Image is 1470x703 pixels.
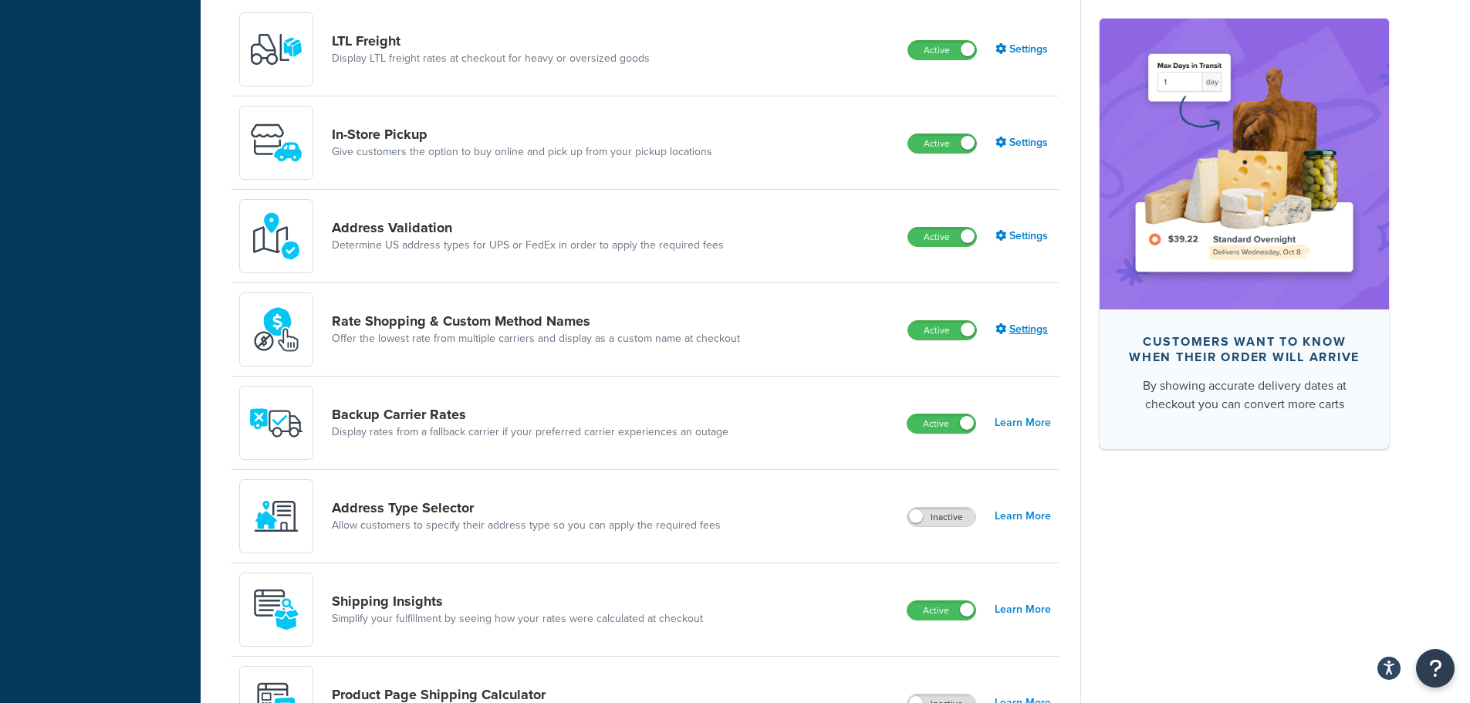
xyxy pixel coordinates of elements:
label: Active [907,414,975,433]
img: icon-duo-feat-backup-carrier-4420b188.png [249,396,303,450]
a: Learn More [995,599,1051,620]
label: Active [908,134,976,153]
div: Customers want to know when their order will arrive [1124,333,1364,364]
a: Display LTL freight rates at checkout for heavy or oversized goods [332,51,650,66]
div: By showing accurate delivery dates at checkout you can convert more carts [1124,376,1364,413]
a: Allow customers to specify their address type so you can apply the required fees [332,518,721,533]
a: Offer the lowest rate from multiple carriers and display as a custom name at checkout [332,331,740,346]
a: Product Page Shipping Calculator [332,686,692,703]
img: feature-image-ddt-36eae7f7280da8017bfb280eaccd9c446f90b1fe08728e4019434db127062ab4.png [1123,42,1366,286]
button: Open Resource Center [1416,649,1455,688]
img: icon-duo-feat-rate-shopping-ecdd8bed.png [249,302,303,357]
a: Display rates from a fallback carrier if your preferred carrier experiences an outage [332,424,728,440]
a: Give customers the option to buy online and pick up from your pickup locations [332,144,712,160]
a: Settings [995,132,1051,154]
a: In-Store Pickup [332,126,712,143]
a: Simplify your fulfillment by seeing how your rates were calculated at checkout [332,611,703,627]
label: Active [907,601,975,620]
img: Acw9rhKYsOEjAAAAAElFTkSuQmCC [249,583,303,637]
a: Address Type Selector [332,499,721,516]
a: Learn More [995,412,1051,434]
a: Rate Shopping & Custom Method Names [332,313,740,330]
a: Determine US address types for UPS or FedEx in order to apply the required fees [332,238,724,253]
a: Settings [995,39,1051,60]
img: wNXZ4XiVfOSSwAAAABJRU5ErkJggg== [249,489,303,543]
img: kIG8fy0lQAAAABJRU5ErkJggg== [249,209,303,263]
a: Backup Carrier Rates [332,406,728,423]
label: Inactive [907,508,975,526]
a: Settings [995,225,1051,247]
img: y79ZsPf0fXUFUhFXDzUgf+ktZg5F2+ohG75+v3d2s1D9TjoU8PiyCIluIjV41seZevKCRuEjTPPOKHJsQcmKCXGdfprl3L4q7... [249,22,303,76]
a: Shipping Insights [332,593,703,610]
a: LTL Freight [332,32,650,49]
label: Active [908,321,976,340]
label: Active [908,228,976,246]
a: Address Validation [332,219,724,236]
label: Active [908,41,976,59]
img: wfgcfpwTIucLEAAAAASUVORK5CYII= [249,116,303,170]
a: Learn More [995,505,1051,527]
a: Settings [995,319,1051,340]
